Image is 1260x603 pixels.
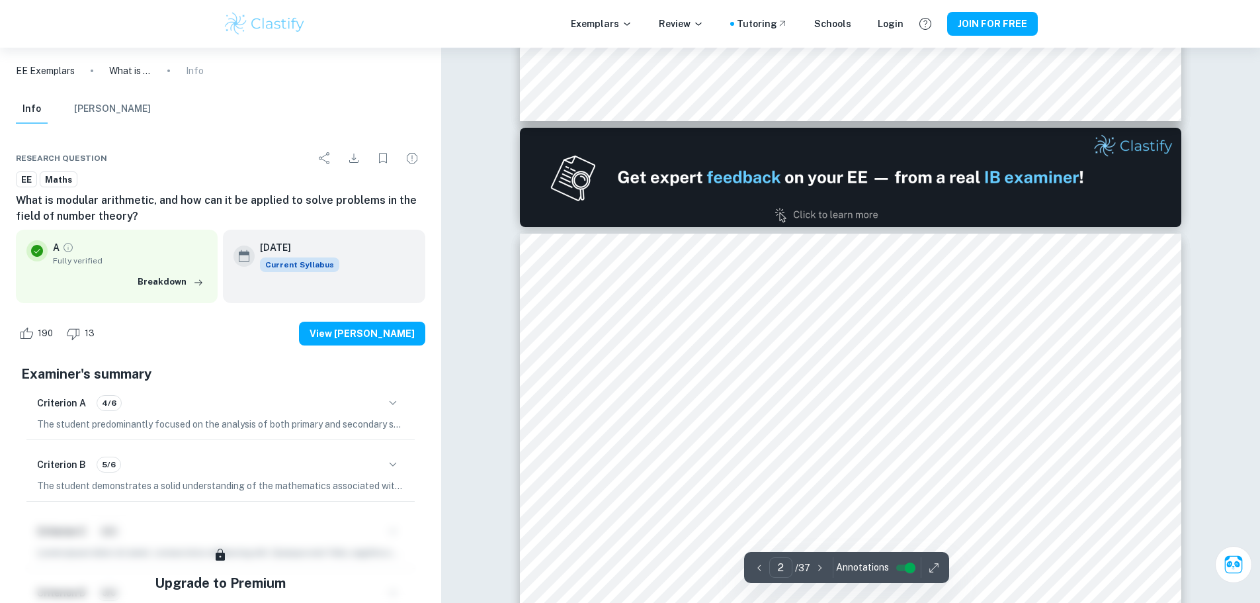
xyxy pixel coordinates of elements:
[16,171,37,188] a: EE
[16,152,107,164] span: Research question
[947,12,1038,36] button: JOIN FOR FREE
[97,397,121,409] span: 4/6
[16,64,75,78] a: EE Exemplars
[37,417,404,432] p: The student predominantly focused on the analysis of both primary and secondary sources throughou...
[37,479,404,493] p: The student demonstrates a solid understanding of the mathematics associated with the selected to...
[40,171,77,188] a: Maths
[16,193,425,224] h6: What is modular arithmetic, and how can it be applied to solve problems in the field of number th...
[312,145,338,171] div: Share
[16,95,48,124] button: Info
[53,255,207,267] span: Fully verified
[37,457,86,472] h6: Criterion B
[914,13,937,35] button: Help and Feedback
[299,322,425,346] button: View [PERSON_NAME]
[814,17,851,31] a: Schools
[30,327,60,340] span: 190
[370,145,396,171] div: Bookmark
[40,173,77,187] span: Maths
[260,257,339,272] span: Current Syllabus
[260,240,329,255] h6: [DATE]
[795,561,810,575] p: / 37
[571,17,632,31] p: Exemplars
[186,64,204,78] p: Info
[737,17,788,31] a: Tutoring
[16,323,60,344] div: Like
[659,17,704,31] p: Review
[109,64,151,78] p: What is modular arithmetic, and how can it be applied to solve problems in the field of number th...
[97,459,120,471] span: 5/6
[21,364,420,384] h5: Examiner's summary
[53,240,60,255] p: A
[63,323,102,344] div: Dislike
[77,327,102,340] span: 13
[399,145,425,171] div: Report issue
[155,573,286,593] h5: Upgrade to Premium
[134,272,207,292] button: Breakdown
[223,11,307,37] img: Clastify logo
[836,561,889,575] span: Annotations
[74,95,151,124] button: [PERSON_NAME]
[341,145,367,171] div: Download
[878,17,903,31] a: Login
[1215,546,1252,583] button: Ask Clai
[37,396,86,410] h6: Criterion A
[62,242,74,254] a: Grade fully verified
[260,257,339,272] div: This exemplar is based on the current syllabus. Feel free to refer to it for inspiration/ideas wh...
[17,173,36,187] span: EE
[520,128,1181,227] img: Ad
